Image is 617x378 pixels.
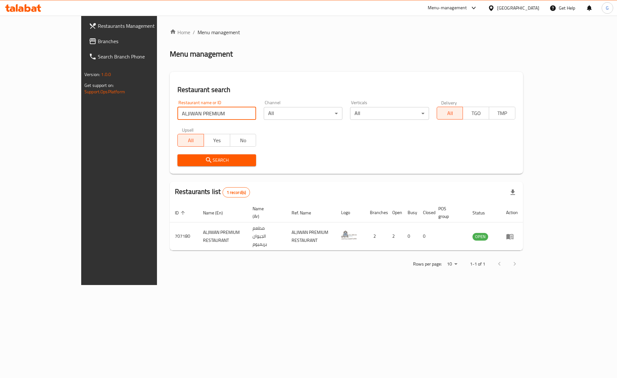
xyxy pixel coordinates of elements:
td: 2 [365,222,387,251]
span: TGO [465,109,487,118]
th: Logo [336,203,365,222]
h2: Restaurants list [175,187,250,197]
button: TGO [463,107,489,120]
td: 2 [387,222,402,251]
span: Version: [84,70,100,79]
th: Branches [365,203,387,222]
div: Menu [506,233,518,240]
div: OPEN [473,233,488,241]
span: ID [175,209,187,217]
span: G [606,4,609,12]
td: 0 [402,222,418,251]
th: Closed [418,203,433,222]
div: All [264,107,342,120]
button: Search [177,154,256,166]
div: Export file [505,185,520,200]
th: Busy [402,203,418,222]
span: POS group [438,205,460,220]
span: No [233,136,254,145]
span: Name (Ar) [253,205,278,220]
span: Search Branch Phone [98,53,179,60]
span: Get support on: [84,81,114,89]
a: Support.OpsPlatform [84,88,125,96]
th: Action [501,203,523,222]
button: All [437,107,463,120]
div: Menu-management [428,4,467,12]
img: ALJIWAN PREMIUM RESTAURANT [341,227,357,243]
span: All [180,136,201,145]
td: مطعم الجيوان بريميوم [247,222,286,251]
a: Restaurants Management [84,18,184,34]
div: Total records count [223,187,250,197]
nav: breadcrumb [170,28,523,36]
span: Name (En) [203,209,231,217]
div: [GEOGRAPHIC_DATA] [497,4,539,12]
p: Rows per page: [413,260,442,268]
span: Menu management [198,28,240,36]
th: Open [387,203,402,222]
span: 1 record(s) [223,189,250,196]
div: Rows per page: [444,259,460,269]
td: ALJIWAN PREMIUM RESTAURANT [286,222,336,251]
td: 0 [418,222,433,251]
a: Branches [84,34,184,49]
h2: Restaurant search [177,85,515,95]
label: Upsell [182,127,194,132]
span: OPEN [473,233,488,240]
span: Yes [207,136,228,145]
a: Search Branch Phone [84,49,184,64]
span: Status [473,209,493,217]
button: All [177,134,204,147]
span: Branches [98,37,179,45]
table: enhanced table [170,203,523,251]
button: TMP [489,107,515,120]
span: 1.0.0 [101,70,111,79]
span: Search [183,156,251,164]
h2: Menu management [170,49,233,59]
span: Ref. Name [292,209,319,217]
p: 1-1 of 1 [470,260,485,268]
button: No [230,134,256,147]
input: Search for restaurant name or ID.. [177,107,256,120]
span: Restaurants Management [98,22,179,30]
button: Yes [204,134,230,147]
span: TMP [492,109,513,118]
li: / [193,28,195,36]
div: All [350,107,429,120]
label: Delivery [441,100,457,105]
td: ALJIWAN PREMIUM RESTAURANT [198,222,247,251]
span: All [440,109,461,118]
